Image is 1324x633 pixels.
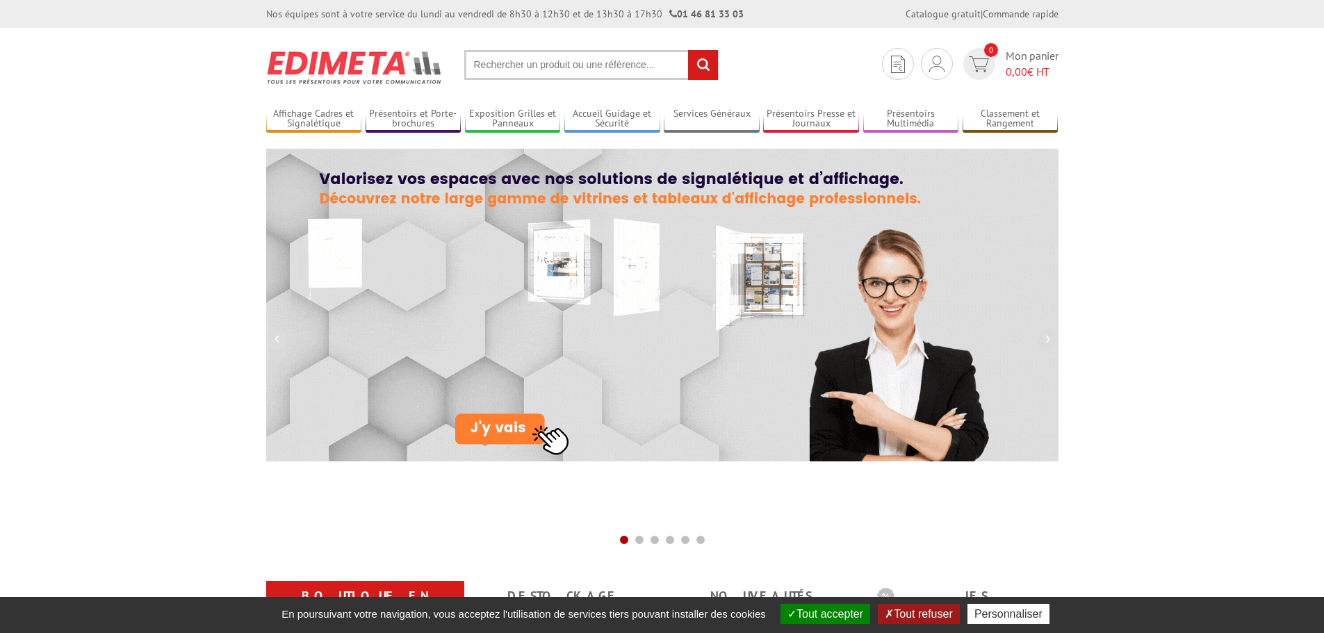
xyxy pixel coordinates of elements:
img: devis rapide [891,56,905,73]
img: devis rapide [929,56,945,72]
span: Mon panier [1006,48,1059,80]
strong: 01 46 81 33 03 [669,8,744,20]
span: 0,00 [1006,65,1027,79]
div: | [906,7,1059,21]
button: Tout refuser [878,604,959,624]
a: devis rapide 0 Mon panier 0,00€ HT [960,48,1059,80]
div: Nos équipes sont à votre service du lundi au vendredi de 8h30 à 12h30 et de 13h30 à 17h30 [266,7,744,21]
a: Commande rapide [983,8,1059,20]
a: Accueil Guidage et Sécurité [564,108,660,131]
a: Affichage Cadres et Signalétique [266,108,362,131]
input: Rechercher un produit ou une référence... [464,50,719,80]
a: Services Généraux [664,108,760,131]
span: En poursuivant votre navigation, vous acceptez l'utilisation de services tiers pouvant installer ... [275,608,773,620]
button: Personnaliser (fenêtre modale) [967,604,1049,624]
img: devis rapide [969,56,989,72]
a: Destockage [481,584,646,609]
input: rechercher [688,50,718,80]
a: Exposition Grilles et Panneaux [465,108,561,131]
button: Tout accepter [780,604,870,624]
span: 0 [984,43,998,57]
a: Classement et Rangement [963,108,1059,131]
img: Présentoir, panneau, stand - Edimeta - PLV, affichage, mobilier bureau, entreprise [266,42,443,93]
a: Présentoirs Presse et Journaux [763,108,859,131]
span: € HT [1006,64,1059,80]
a: nouveautés [679,584,844,609]
a: Catalogue gratuit [906,8,981,20]
a: Présentoirs et Porte-brochures [366,108,461,131]
a: Présentoirs Multimédia [863,108,959,131]
b: Les promotions [877,584,1051,611]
